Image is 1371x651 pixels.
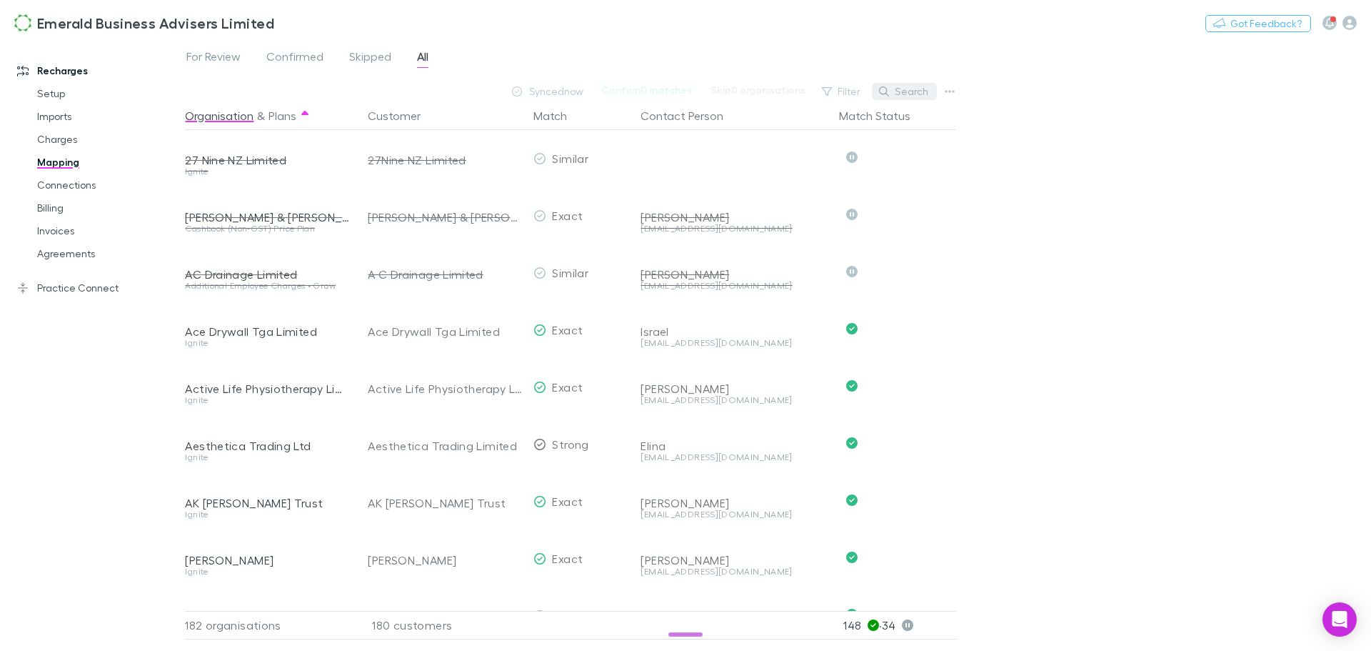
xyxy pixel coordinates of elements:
[368,101,438,130] button: Customer
[185,382,351,396] div: Active Life Physiotherapy Limited
[368,360,522,417] div: Active Life Physiotherapy Limited
[23,128,193,151] a: Charges
[641,553,828,567] div: [PERSON_NAME]
[592,81,701,99] button: Confirm0 matches
[185,210,351,224] div: [PERSON_NAME] & [PERSON_NAME]
[368,246,522,303] div: A C Drainage Limited
[846,495,858,506] svg: Confirmed
[846,151,858,163] svg: Skipped
[641,567,828,576] div: [EMAIL_ADDRESS][DOMAIN_NAME]
[641,382,828,396] div: [PERSON_NAME]
[368,189,522,246] div: [PERSON_NAME] & [PERSON_NAME]
[185,101,351,130] div: &
[349,49,391,68] span: Skipped
[185,439,351,453] div: Aesthetica Trading Ltd
[368,303,522,360] div: Ace Drywall Tga Limited
[641,396,828,404] div: [EMAIL_ADDRESS][DOMAIN_NAME]
[641,224,828,233] div: [EMAIL_ADDRESS][DOMAIN_NAME]
[641,324,828,339] div: Israel
[185,396,351,404] div: Ignite
[23,174,193,197] a: Connections
[552,151,588,165] span: Similar
[641,282,828,290] div: [EMAIL_ADDRESS][DOMAIN_NAME]
[641,496,828,510] div: [PERSON_NAME]
[641,267,828,282] div: [PERSON_NAME]
[185,224,351,233] div: Cashbook (Non-GST) Price Plan
[846,552,858,563] svg: Confirmed
[641,439,828,453] div: Elina
[846,609,858,620] svg: Confirmed
[185,510,351,519] div: Ignite
[1322,602,1357,637] div: Open Intercom Messenger
[843,612,956,639] p: 148 · 34
[185,324,351,339] div: Ace Drywall Tga Limited
[529,85,564,97] span: Synced
[185,339,351,347] div: Ignite
[417,49,428,68] span: All
[185,453,351,462] div: Ignite
[268,101,296,130] button: Plans
[552,495,583,508] span: Exact
[14,14,31,31] img: Emerald Business Advisers Limited's Logo
[185,496,351,510] div: AK [PERSON_NAME] Trust
[815,83,869,100] button: Filter
[185,553,351,567] div: [PERSON_NAME]
[1205,15,1311,32] button: Got Feedback?
[552,552,583,565] span: Exact
[872,83,937,100] button: Search
[368,417,522,474] div: Aesthetica Trading Limited
[23,82,193,105] a: Setup
[185,611,356,640] div: 182 organisations
[552,609,588,622] span: Similar
[701,81,815,99] button: Skip0 organisations
[641,510,828,519] div: [EMAIL_ADDRESS][DOMAIN_NAME]
[552,380,583,394] span: Exact
[368,474,522,532] div: AK [PERSON_NAME] Trust
[23,105,193,128] a: Imports
[23,197,193,219] a: Billing
[839,101,928,130] button: Match Status
[641,339,828,347] div: [EMAIL_ADDRESS][DOMAIN_NAME]
[846,380,858,392] svg: Confirmed
[846,266,858,277] svg: Skipped
[185,567,351,576] div: Ignite
[356,611,528,640] div: 180 customers
[552,209,583,222] span: Exact
[641,101,740,130] button: Contact Person
[641,610,828,625] div: [PERSON_NAME]
[368,589,522,646] div: [PERSON_NAME] t/as Lawns 4 U
[185,101,253,130] button: Organisation
[368,131,522,189] div: 27Nine NZ Limited
[185,153,351,167] div: 27 Nine NZ Limited
[641,210,828,224] div: [PERSON_NAME]
[185,167,351,176] div: Ignite
[511,81,592,101] div: now
[552,323,583,337] span: Exact
[533,101,584,130] button: Match
[846,323,858,334] svg: Confirmed
[23,219,193,242] a: Invoices
[185,267,351,282] div: AC Drainage Limited
[368,532,522,589] div: [PERSON_NAME]
[641,453,828,462] div: [EMAIL_ADDRESS][DOMAIN_NAME]
[6,6,283,40] a: Emerald Business Advisers Limited
[3,277,193,299] a: Practice Connect
[3,59,193,82] a: Recharges
[23,242,193,265] a: Agreements
[552,266,588,279] span: Similar
[846,437,858,449] svg: Confirmed
[846,209,858,220] svg: Skipped
[266,49,323,68] span: Confirmed
[23,151,193,174] a: Mapping
[37,14,274,31] h3: Emerald Business Advisers Limited
[185,282,351,290] div: Additional Employee Charges • Grow
[552,437,588,451] span: Strong
[185,610,351,625] div: [PERSON_NAME] t/as [DEMOGRAPHIC_DATA] 4 U Lawns
[186,49,241,68] span: For Review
